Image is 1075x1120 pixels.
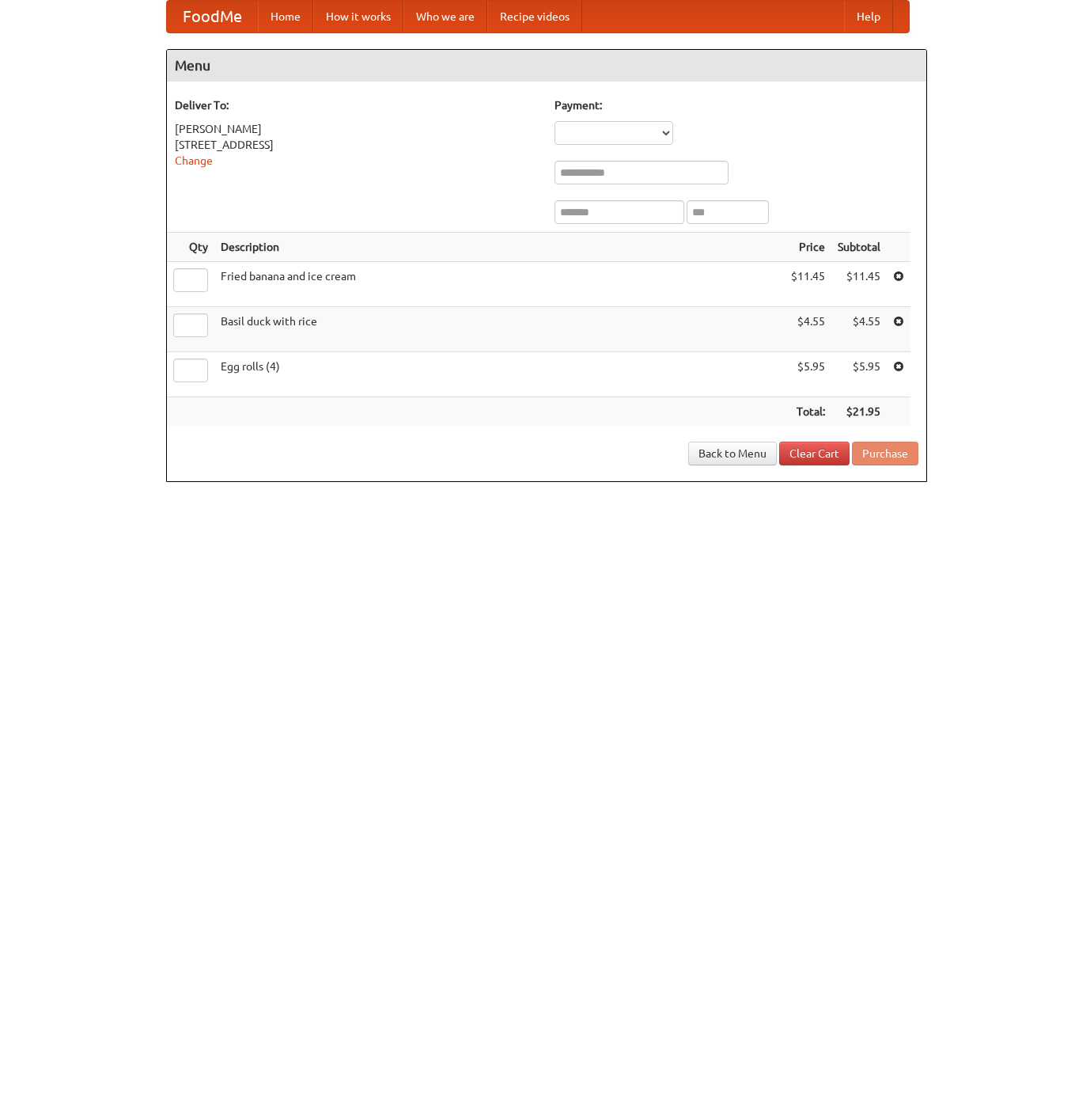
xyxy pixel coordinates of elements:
a: FoodMe [167,1,258,32]
h5: Payment: [555,97,918,113]
a: Back to Menu [688,442,777,465]
th: Subtotal [831,233,887,262]
th: Total: [785,397,831,427]
div: [PERSON_NAME] [175,121,539,137]
h4: Menu [167,50,926,82]
a: Recipe videos [487,1,582,32]
td: $4.55 [831,307,887,352]
div: [STREET_ADDRESS] [175,137,539,153]
th: Description [214,233,785,262]
a: How it works [313,1,403,32]
a: Help [844,1,893,32]
td: $4.55 [785,307,831,352]
td: $5.95 [785,352,831,397]
th: Qty [167,233,214,262]
a: Clear Cart [779,442,850,465]
td: $11.45 [785,262,831,307]
td: $11.45 [831,262,887,307]
td: Egg rolls (4) [214,352,785,397]
h5: Deliver To: [175,97,539,113]
td: $5.95 [831,352,887,397]
td: Basil duck with rice [214,307,785,352]
th: Price [785,233,831,262]
td: Fried banana and ice cream [214,262,785,307]
th: $21.95 [831,397,887,427]
a: Home [258,1,313,32]
a: Who we are [403,1,487,32]
a: Change [175,154,213,167]
button: Purchase [852,442,918,465]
